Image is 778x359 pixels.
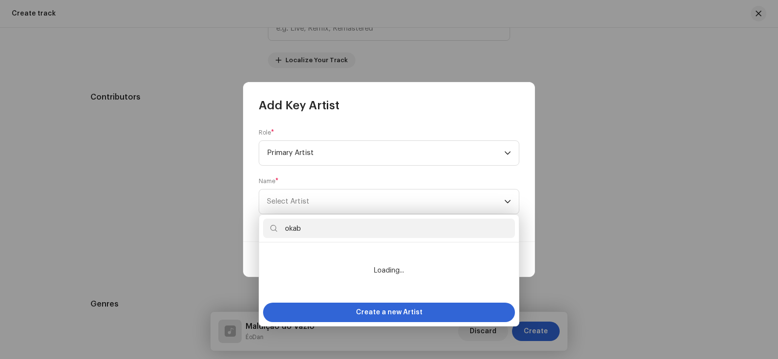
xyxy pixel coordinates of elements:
li: Loading... [263,246,515,295]
div: dropdown trigger [504,189,511,214]
ul: Option List [259,242,519,299]
span: Add Key Artist [259,98,339,113]
span: Create a new Artist [356,303,423,322]
label: Name [259,177,279,185]
div: dropdown trigger [504,141,511,165]
label: Role [259,129,274,137]
span: Primary Artist [267,141,504,165]
span: Select Artist [267,198,309,205]
span: Select Artist [267,189,504,214]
